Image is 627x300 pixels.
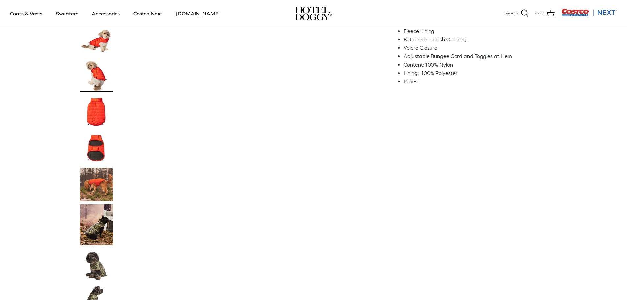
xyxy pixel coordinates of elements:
[535,10,544,17] span: Cart
[4,2,48,25] a: Coats & Vests
[80,59,113,92] a: Thumbnail Link
[80,95,113,128] a: Thumbnail Link
[505,9,529,18] a: Search
[295,7,332,20] a: hoteldoggy.com hoteldoggycom
[404,27,542,36] li: Fleece Lining
[295,7,332,20] img: hoteldoggycom
[404,44,542,52] li: Velcro Closure
[561,8,617,16] img: Costco Next
[404,77,542,86] li: PolyFill
[404,69,542,78] li: Lining: 100% Polyester
[170,2,226,25] a: [DOMAIN_NAME]
[50,2,84,25] a: Sweaters
[404,35,542,44] li: Buttonhole Leash Opening
[86,2,126,25] a: Accessories
[404,61,542,69] li: Content:100% Nylon
[80,23,113,56] a: Thumbnail Link
[80,249,113,282] a: Thumbnail Link
[80,204,113,245] a: Thumbnail Link
[561,13,617,17] a: Visit Costco Next
[505,10,518,17] span: Search
[80,132,113,165] a: Thumbnail Link
[535,9,555,18] a: Cart
[80,168,113,201] a: Thumbnail Link
[127,2,168,25] a: Costco Next
[404,52,542,61] li: Adjustable Bungee Cord and Toggles at Hem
